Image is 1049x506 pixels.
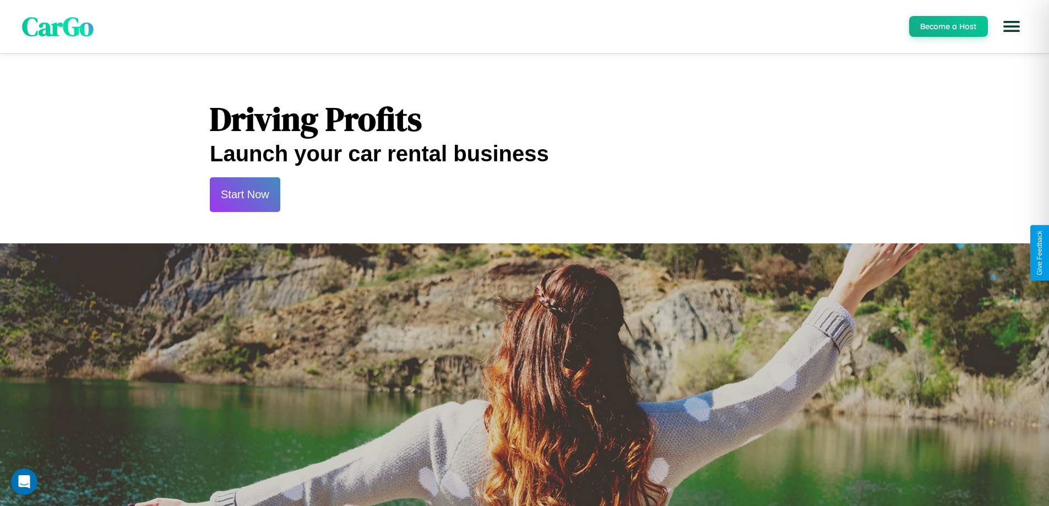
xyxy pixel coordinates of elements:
[210,96,839,142] h1: Driving Profits
[11,469,37,495] div: Open Intercom Messenger
[909,16,988,37] button: Become a Host
[210,142,839,166] h2: Launch your car rental business
[1036,231,1043,275] div: Give Feedback
[22,8,94,45] span: CarGo
[210,177,280,212] button: Start Now
[996,11,1027,42] button: Open menu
